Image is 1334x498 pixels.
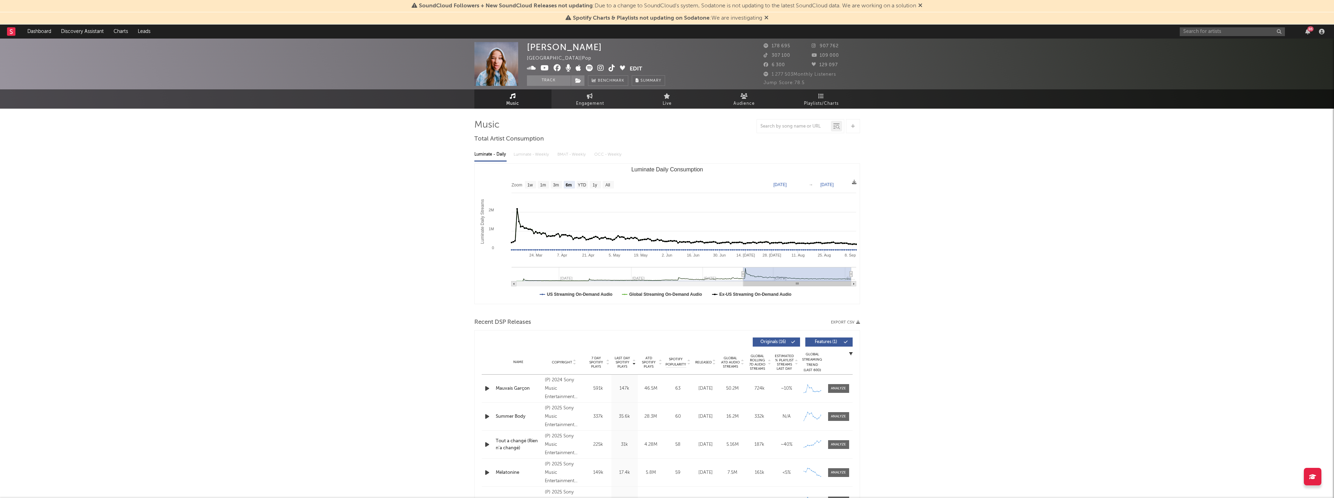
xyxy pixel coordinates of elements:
div: 5.8M [639,469,662,476]
text: Zoom [512,183,522,187]
span: 129 097 [812,63,838,67]
span: 1 277 503 Monthly Listeners [764,72,836,77]
span: Music [506,100,519,108]
span: : We are investigating [573,15,762,21]
text: 1m [540,183,546,187]
div: 16.2M [721,413,744,420]
div: 28.3M [639,413,662,420]
span: Global Rolling 7D Audio Streams [748,354,767,371]
span: Dismiss [918,3,922,9]
span: Benchmark [598,77,624,85]
div: 724k [748,385,771,392]
span: Playlists/Charts [804,100,839,108]
a: Audience [706,89,783,109]
a: Music [474,89,551,109]
span: 178 695 [764,44,790,48]
div: 46.5M [639,385,662,392]
text: → [809,182,813,187]
div: Mauvais Garçon [496,385,542,392]
div: 58 [666,441,690,448]
text: 19. May [634,253,648,257]
span: 109 000 [812,53,839,58]
div: 225k [587,441,610,448]
div: 31k [613,441,636,448]
span: Spotify Charts & Playlists not updating on Sodatone [573,15,710,21]
a: Engagement [551,89,629,109]
div: (P) 2025 Sony Music Entertainment France [545,460,583,485]
text: YTD [577,183,586,187]
span: 6 300 [764,63,785,67]
text: 8. Sep [845,253,856,257]
div: 337k [587,413,610,420]
a: Mélatonine [496,469,542,476]
span: Released [695,360,712,364]
a: Leads [133,25,155,39]
span: Live [663,100,672,108]
text: 7. Apr [557,253,567,257]
text: All [605,183,610,187]
text: 5. May [609,253,621,257]
div: (P) 2025 Sony Music Entertainment France [545,432,583,457]
text: 24. Mar [529,253,542,257]
span: Estimated % Playlist Streams Last Day [775,354,794,371]
div: 149k [587,469,610,476]
div: 332k [748,413,771,420]
text: 25. Aug [818,253,831,257]
div: ~ 40 % [775,441,798,448]
text: 1y [592,183,597,187]
span: Audience [733,100,755,108]
div: 17.4k [613,469,636,476]
text: Global Streaming On-Demand Audio [629,292,702,297]
span: Recent DSP Releases [474,318,531,327]
div: <5% [775,469,798,476]
span: Summary [641,79,661,83]
div: [DATE] [694,385,717,392]
div: Tout a changé (Rien n'a changé) [496,438,542,451]
text: [DATE] [820,182,834,187]
div: 187k [748,441,771,448]
text: 2M [488,208,494,212]
text: US Streaming On-Demand Audio [547,292,612,297]
a: Playlists/Charts [783,89,860,109]
span: Spotify Popularity [665,357,686,367]
text: Ex-US Streaming On-Demand Audio [719,292,791,297]
div: 161k [748,469,771,476]
span: 907 762 [812,44,839,48]
text: 3m [553,183,559,187]
div: Luminate - Daily [474,149,507,161]
text: Luminate Daily Streams [480,199,485,244]
svg: Luminate Daily Consumption [475,164,860,304]
text: 30. Jun [713,253,725,257]
text: 6m [566,183,571,187]
button: Edit [630,64,642,73]
div: 63 [666,385,690,392]
div: 86 [1307,26,1314,32]
text: [DATE] [773,182,787,187]
text: 28. [DATE] [763,253,781,257]
span: Jump Score: 78.5 [764,81,805,85]
text: 2. Jun [662,253,672,257]
span: SoundCloud Followers + New SoundCloud Releases not updating [419,3,593,9]
button: Summary [632,75,665,86]
button: Track [527,75,571,86]
button: Features(1) [805,337,853,347]
a: Dashboard [22,25,56,39]
span: Dismiss [764,15,768,21]
div: 4.28M [639,441,662,448]
a: Charts [109,25,133,39]
div: 59 [666,469,690,476]
a: Summer Body [496,413,542,420]
button: Originals(16) [753,337,800,347]
text: 16. Jun [687,253,699,257]
a: Discovery Assistant [56,25,109,39]
div: [DATE] [694,413,717,420]
div: 591k [587,385,610,392]
div: N/A [775,413,798,420]
div: Name [496,360,542,365]
span: Originals ( 16 ) [757,340,790,344]
div: 5.16M [721,441,744,448]
div: (P) 2025 Sony Music Entertainment France [545,404,583,429]
span: : Due to a change to SoundCloud's system, Sodatone is not updating to the latest SoundCloud data.... [419,3,916,9]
